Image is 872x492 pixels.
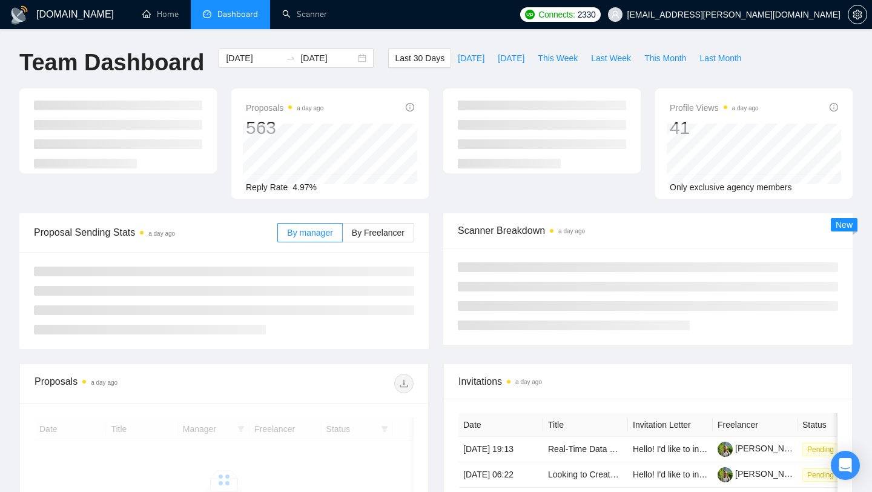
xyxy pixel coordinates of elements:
[458,52,484,65] span: [DATE]
[34,225,277,240] span: Proposal Sending Stats
[802,468,839,482] span: Pending
[286,53,296,63] span: swap-right
[458,223,838,238] span: Scanner Breakdown
[848,5,867,24] button: setting
[458,374,837,389] span: Invitations
[246,101,323,115] span: Proposals
[19,48,204,77] h1: Team Dashboard
[451,48,491,68] button: [DATE]
[693,48,748,68] button: Last Month
[670,116,759,139] div: 41
[286,53,296,63] span: to
[831,451,860,480] div: Open Intercom Messenger
[226,52,281,65] input: Start date
[584,48,638,68] button: Last Week
[246,116,323,139] div: 563
[406,103,414,111] span: info-circle
[148,230,175,237] time: a day ago
[543,462,628,488] td: Looking to Create a Workflow with Automation and Ai
[297,105,323,111] time: a day ago
[578,8,596,21] span: 2330
[142,9,179,19] a: homeHome
[670,182,792,192] span: Only exclusive agency members
[644,52,686,65] span: This Month
[713,413,798,437] th: Freelancer
[699,52,741,65] span: Last Month
[848,10,867,19] span: setting
[802,443,839,456] span: Pending
[830,103,838,111] span: info-circle
[732,105,759,111] time: a day ago
[670,101,759,115] span: Profile Views
[287,228,332,238] span: By manager
[718,444,805,453] a: [PERSON_NAME]
[10,5,29,25] img: logo
[558,228,585,234] time: a day ago
[458,413,543,437] th: Date
[217,9,258,19] span: Dashboard
[543,413,628,437] th: Title
[718,469,805,479] a: [PERSON_NAME]
[848,10,867,19] a: setting
[515,379,542,385] time: a day ago
[282,9,327,19] a: searchScanner
[246,182,288,192] span: Reply Rate
[300,52,355,65] input: End date
[491,48,531,68] button: [DATE]
[638,48,693,68] button: This Month
[531,48,584,68] button: This Week
[458,462,543,488] td: [DATE] 06:22
[292,182,317,192] span: 4.97%
[718,442,733,457] img: c1H6qaiLk507m81Kel3qbCiFt8nt3Oz5Wf3V5ZPF-dbGF4vCaOe6p03OfXLTzabAEe
[352,228,405,238] span: By Freelancer
[538,52,578,65] span: This Week
[91,379,117,386] time: a day ago
[35,374,224,393] div: Proposals
[718,467,733,482] img: c1H6qaiLk507m81Kel3qbCiFt8nt3Oz5Wf3V5ZPF-dbGF4vCaOe6p03OfXLTzabAEe
[458,437,543,462] td: [DATE] 19:13
[498,52,524,65] span: [DATE]
[543,437,628,462] td: Real-Time Data Pipeline Architecture for Scalable Analytics - Data Engineering with Python
[388,48,451,68] button: Last 30 Days
[538,8,575,21] span: Connects:
[548,470,747,479] a: Looking to Create a Workflow with Automation and Ai
[611,10,619,19] span: user
[591,52,631,65] span: Last Week
[802,470,844,479] a: Pending
[525,10,535,19] img: upwork-logo.png
[802,444,844,454] a: Pending
[203,10,211,18] span: dashboard
[395,52,444,65] span: Last 30 Days
[628,413,713,437] th: Invitation Letter
[836,220,853,230] span: New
